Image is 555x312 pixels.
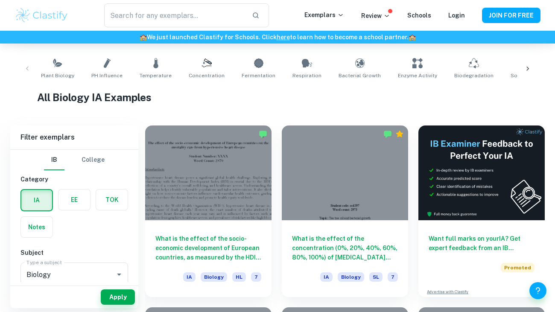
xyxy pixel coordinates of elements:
h1: All Biology IA Examples [37,90,518,105]
span: 7 [251,272,261,282]
a: Advertise with Clastify [427,289,468,295]
button: College [82,150,105,170]
span: IA [183,272,196,282]
a: Schools [407,12,431,19]
div: Filter type choice [44,150,105,170]
h6: Want full marks on your IA ? Get expert feedback from an IB examiner! [429,234,535,253]
span: pH Influence [91,72,123,79]
span: Biology [201,272,227,282]
a: Login [448,12,465,19]
span: 🏫 [409,34,416,41]
img: Clastify logo [15,7,69,24]
h6: Category [20,175,128,184]
h6: Filter exemplars [10,125,138,149]
span: Plant Biology [41,72,74,79]
span: 🏫 [140,34,147,41]
button: Open [113,268,125,280]
a: Want full marks on yourIA? Get expert feedback from an IB examiner!PromotedAdvertise with Clastify [418,125,545,297]
button: Help and Feedback [529,282,546,299]
button: IA [21,190,52,210]
img: Marked [259,130,267,138]
span: Enzyme Activity [398,72,437,79]
span: Respiration [292,72,321,79]
label: Type a subject [26,259,62,266]
p: Review [361,11,390,20]
input: Search for any exemplars... [104,3,245,27]
span: Biology [338,272,364,282]
span: IA [320,272,333,282]
img: Marked [383,130,392,138]
span: 7 [388,272,398,282]
a: What is the effect of the socio-economic development of European countries, as measured by the HD... [145,125,272,297]
img: Thumbnail [418,125,545,220]
button: EE [58,190,90,210]
h6: Subject [20,248,128,257]
span: Bacterial Growth [339,72,381,79]
h6: We just launched Clastify for Schools. Click to learn how to become a school partner. [2,32,553,42]
span: Biodegradation [454,72,494,79]
span: Temperature [140,72,172,79]
div: Premium [395,130,404,138]
button: JOIN FOR FREE [482,8,540,23]
h6: What is the effect of the socio-economic development of European countries, as measured by the HD... [155,234,261,262]
button: Notes [21,217,53,237]
span: SL [369,272,383,282]
button: IB [44,150,64,170]
button: Apply [101,289,135,305]
span: Concentration [189,72,225,79]
span: Fermentation [242,72,275,79]
span: HL [232,272,246,282]
a: here [277,34,290,41]
h6: What is the effect of the concentration (0%, 20%, 40%, 60%, 80%, 100%) of [MEDICAL_DATA] (Melaleu... [292,234,398,262]
span: Promoted [501,263,535,272]
p: Exemplars [304,10,344,20]
button: TOK [96,190,128,210]
a: What is the effect of the concentration (0%, 20%, 40%, 60%, 80%, 100%) of [MEDICAL_DATA] (Melaleu... [282,125,408,297]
